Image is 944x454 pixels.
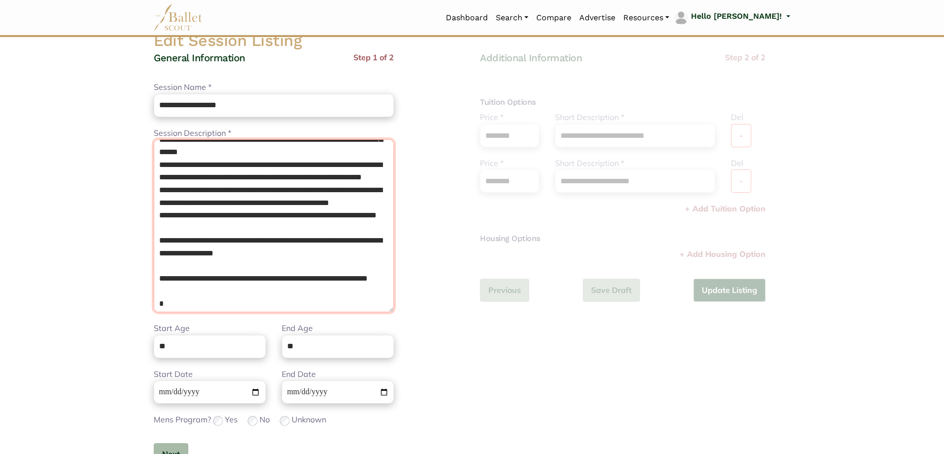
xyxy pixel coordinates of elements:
[259,413,270,426] label: No
[282,368,316,381] label: End Date
[292,413,326,426] label: Unknown
[146,31,798,51] h2: Edit Session Listing
[353,51,394,64] p: Step 1 of 2
[619,7,673,28] a: Resources
[154,322,190,335] label: Start Age
[691,10,782,23] p: Hello [PERSON_NAME]!
[442,7,492,28] a: Dashboard
[225,413,238,426] label: Yes
[492,7,532,28] a: Search
[154,413,211,426] label: Mens Program?
[154,51,245,64] h4: General Information
[154,368,193,381] label: Start Date
[674,11,688,25] img: profile picture
[154,127,231,140] label: Session Description *
[673,10,790,26] a: profile picture Hello [PERSON_NAME]!
[575,7,619,28] a: Advertise
[154,81,212,94] label: Session Name *
[532,7,575,28] a: Compare
[282,322,313,335] label: End Age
